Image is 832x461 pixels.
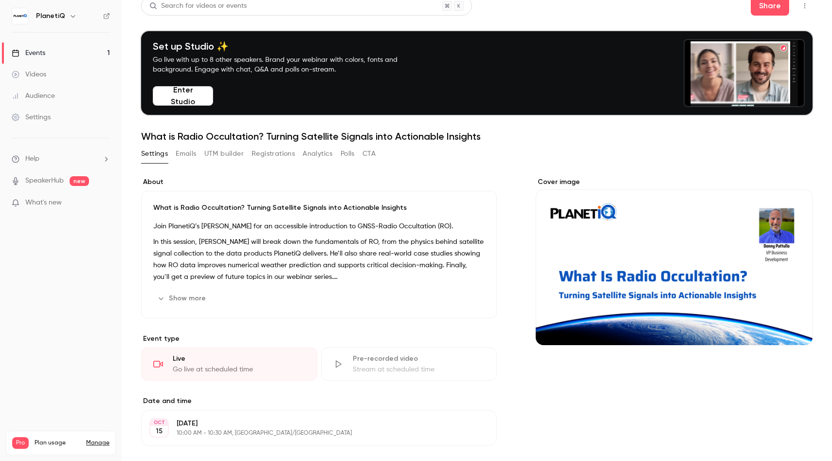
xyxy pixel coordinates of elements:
div: OCT [150,419,168,426]
label: Cover image [536,177,813,187]
span: new [70,176,89,186]
p: [DATE] [177,419,445,428]
div: Settings [12,112,51,122]
span: What's new [25,198,62,208]
img: PlanetiQ [12,8,28,24]
button: Registrations [252,146,295,162]
div: Live [173,354,305,364]
div: Go live at scheduled time [173,365,305,374]
iframe: Noticeable Trigger [98,199,110,207]
button: CTA [362,146,376,162]
div: Pre-recorded video [353,354,485,364]
div: LiveGo live at scheduled time [141,348,317,381]
button: Show more [153,291,212,306]
h6: PlanetiQ [36,11,65,21]
h1: What is Radio Occultation? Turning Satellite Signals into Actionable Insights [141,130,813,142]
button: Emails [176,146,196,162]
span: Pro [12,437,29,449]
div: Audience [12,91,55,101]
p: Event type [141,334,497,344]
p: Join PlanetiQ’s [PERSON_NAME] for an accessible introduction to GNSS-Radio Occultation (RO). [153,221,485,232]
h4: Set up Studio ✨ [153,40,420,52]
button: Enter Studio [153,86,213,106]
span: Plan usage [35,439,80,447]
div: Search for videos or events [149,1,247,11]
button: Settings [141,146,168,162]
p: 10:00 AM - 10:30 AM, [GEOGRAPHIC_DATA]/[GEOGRAPHIC_DATA] [177,429,445,437]
button: Polls [341,146,355,162]
section: Cover image [536,177,813,345]
label: Date and time [141,396,497,406]
button: UTM builder [204,146,244,162]
p: What is Radio Occultation? Turning Satellite Signals into Actionable Insights [153,203,485,213]
div: Pre-recorded videoStream at scheduled time [321,348,497,381]
a: Manage [86,439,109,447]
div: Stream at scheduled time [353,365,485,374]
label: About [141,177,497,187]
p: Go live with up to 8 other speakers. Brand your webinar with colors, fonts and background. Engage... [153,55,420,74]
li: help-dropdown-opener [12,154,110,164]
div: Events [12,48,45,58]
p: 15 [156,426,163,436]
a: SpeakerHub [25,176,64,186]
span: Help [25,154,39,164]
p: In this session, [PERSON_NAME] will break down the fundamentals of RO, from the physics behind sa... [153,236,485,283]
div: Videos [12,70,46,79]
button: Analytics [303,146,333,162]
